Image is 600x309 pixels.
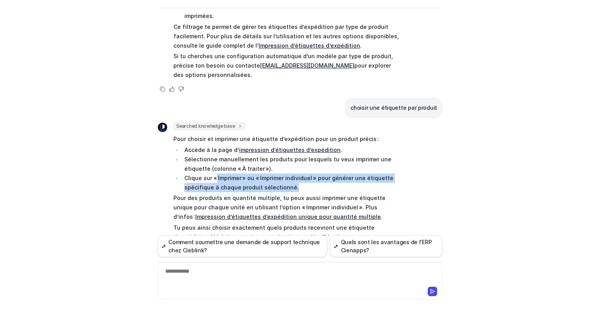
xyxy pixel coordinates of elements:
[182,2,402,21] li: Seules les étiquettes pour ces produits seront affichées et prêtes à être imprimées.
[182,173,402,192] li: Clique sur « Imprimer » ou « Imprimer individuel » pour générer une étiquette spécifique à chaque...
[350,103,437,113] p: choisir une étiquette par produit
[173,134,402,144] p: Pour choisir et imprimer une étiquette d’expédition pour un produit précis :
[173,52,402,80] p: Si tu cherches une configuration automatique d’un modèle par type de produit, précise ton besoin ...
[195,213,381,220] a: Impression d’étiquettes d’expédition unique pour quantité multiple
[182,155,402,173] li: Sélectionne manuellement les produits pour lesquels tu veux imprimer une étiquette (colonne « À t...
[158,235,327,257] button: Comment soumettre une demande de support technique chez Cieblink?
[182,145,402,155] li: Accède à la page d’ .
[330,235,442,257] button: Quels sont les avantages de l'ERP Cienapps?
[173,223,402,242] p: Tu peux ainsi choisir exactement quels produits recevront une étiquette d’expédition. N’hésite pa...
[260,62,354,69] a: [EMAIL_ADDRESS][DOMAIN_NAME]
[259,42,360,49] a: Impression d’étiquettes d’expédition
[239,146,341,153] a: impression d’étiquettes d’expédition
[158,123,167,132] img: Widget
[173,22,402,50] p: Ce filtrage te permet de gérer tes étiquettes d’expédition par type de produit facilement. Pour p...
[173,193,402,221] p: Pour des produits en quantité multiple, tu peux aussi imprimer une étiquette unique pour chaque u...
[173,122,246,130] span: Searched knowledge base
